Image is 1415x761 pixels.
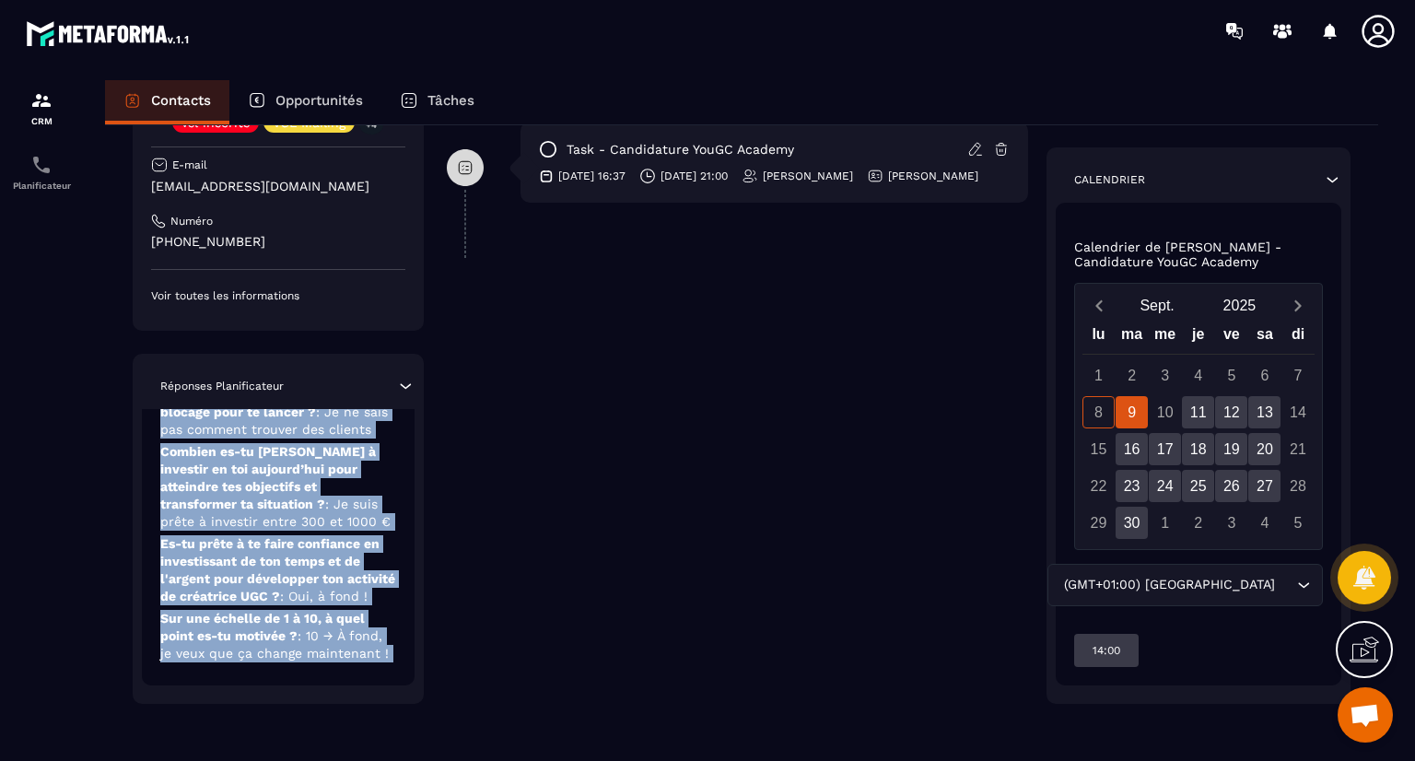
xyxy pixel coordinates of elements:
[1281,433,1314,465] div: 21
[160,535,396,605] p: Es-tu prête à te faire confiance en investissant de ton temps et de l'argent pour développer ton ...
[1182,507,1214,539] div: 2
[1281,396,1314,428] div: 14
[1093,643,1120,658] p: 14:00
[661,169,728,183] p: [DATE] 21:00
[5,76,78,140] a: formationformationCRM
[1082,359,1115,392] div: 1
[151,178,405,195] p: [EMAIL_ADDRESS][DOMAIN_NAME]
[1215,470,1247,502] div: 26
[1182,470,1214,502] div: 25
[1281,470,1314,502] div: 28
[1281,359,1314,392] div: 7
[1149,433,1181,465] div: 17
[1117,289,1199,322] button: Open months overlay
[151,233,405,251] p: [PHONE_NUMBER]
[275,92,363,109] p: Opportunités
[1248,470,1281,502] div: 27
[1279,575,1292,595] input: Search for option
[1074,172,1145,187] p: Calendrier
[1338,687,1393,743] a: Ouvrir le chat
[30,154,53,176] img: scheduler
[1047,564,1323,606] div: Search for option
[888,169,978,183] p: [PERSON_NAME]
[1082,396,1115,428] div: 8
[427,92,474,109] p: Tâches
[1215,507,1247,539] div: 3
[160,379,284,393] p: Réponses Planificateur
[1149,322,1182,354] div: me
[229,80,381,124] a: Opportunités
[1248,322,1281,354] div: sa
[1281,507,1314,539] div: 5
[1182,322,1215,354] div: je
[1082,359,1316,539] div: Calendar days
[105,80,229,124] a: Contacts
[1082,322,1316,539] div: Calendar wrapper
[151,288,405,303] p: Voir toutes les informations
[381,80,493,124] a: Tâches
[160,610,396,662] p: Sur une échelle de 1 à 10, à quel point es-tu motivée ?
[1149,507,1181,539] div: 1
[1116,433,1148,465] div: 16
[1149,396,1181,428] div: 10
[1215,396,1247,428] div: 12
[1149,470,1181,502] div: 24
[30,89,53,111] img: formation
[763,169,853,183] p: [PERSON_NAME]
[1248,359,1281,392] div: 6
[160,386,396,439] p: Quel est aujourd’hui ton plus gros blocage pour te lancer ?
[160,443,396,531] p: Combien es-tu [PERSON_NAME] à investir en toi aujourd’hui pour atteindre tes objectifs et transfo...
[1149,359,1181,392] div: 3
[1116,322,1149,354] div: ma
[1215,322,1248,354] div: ve
[1182,433,1214,465] div: 18
[26,17,192,50] img: logo
[5,116,78,126] p: CRM
[1082,507,1115,539] div: 29
[1116,507,1148,539] div: 30
[1248,433,1281,465] div: 20
[1116,470,1148,502] div: 23
[1082,293,1117,318] button: Previous month
[5,140,78,205] a: schedulerschedulerPlanificateur
[1199,289,1281,322] button: Open years overlay
[170,214,213,228] p: Numéro
[1059,575,1279,595] span: (GMT+01:00) [GEOGRAPHIC_DATA]
[1082,322,1115,354] div: lu
[558,169,626,183] p: [DATE] 16:37
[1074,240,1324,269] p: Calendrier de [PERSON_NAME] - Candidature YouGC Academy
[1215,433,1247,465] div: 19
[1248,396,1281,428] div: 13
[1281,322,1315,354] div: di
[1248,507,1281,539] div: 4
[1082,433,1115,465] div: 15
[1082,470,1115,502] div: 22
[567,141,794,158] p: task - Candidature YouGC Academy
[5,181,78,191] p: Planificateur
[1182,359,1214,392] div: 4
[1281,293,1315,318] button: Next month
[1215,359,1247,392] div: 5
[273,116,345,129] p: VSL Mailing
[280,589,368,603] span: : Oui, à fond !
[151,92,211,109] p: Contacts
[172,158,207,172] p: E-mail
[1182,396,1214,428] div: 11
[1116,396,1148,428] div: 9
[181,116,250,129] p: vsl inscrits
[1116,359,1148,392] div: 2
